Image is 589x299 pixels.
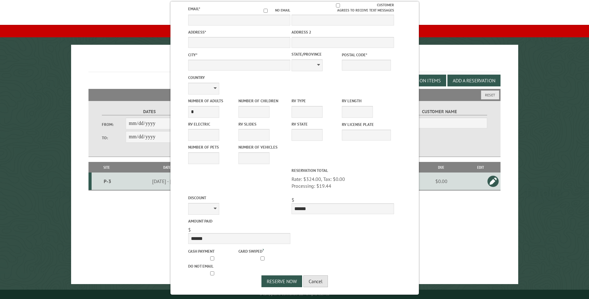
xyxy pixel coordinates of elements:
[261,275,302,287] button: Reserve Now
[292,168,394,173] label: Reservation Total
[188,29,290,35] label: Address
[260,292,330,296] small: © Campground Commander LLC. All rights reserved.
[102,108,197,115] label: Dates
[461,162,501,173] th: Edit
[422,162,461,173] th: Due
[102,122,125,127] label: From:
[393,75,446,86] button: Edit Add-on Items
[392,108,487,115] label: Customer Name
[188,227,191,233] span: $
[88,89,500,101] h2: Filters
[292,29,394,35] label: Address 2
[188,218,290,224] label: Amount paid
[292,176,394,190] span: Rate: $324.00, Tax: $0.00
[188,52,290,58] label: City
[238,98,287,104] label: Number of Children
[188,98,237,104] label: Number of Adults
[238,247,287,254] label: Card swiped
[188,6,200,11] label: Email
[292,2,394,13] label: Customer agrees to receive text messages
[447,75,501,86] button: Add a Reservation
[292,98,341,104] label: RV Type
[102,135,125,141] label: To:
[88,55,500,72] h1: Reservations
[292,121,341,127] label: RV State
[188,248,237,254] label: Cash payment
[342,52,391,58] label: Postal Code
[188,144,237,150] label: Number of Pets
[94,178,121,184] div: P-3
[123,178,213,184] div: [DATE] - [DATE]
[292,197,294,203] span: $
[188,195,290,201] label: Discount
[303,275,328,287] button: Cancel
[292,182,394,189] div: Processing: $19.44
[188,263,237,269] label: Do not email
[122,162,214,173] th: Dates
[256,8,290,13] label: No email
[299,3,377,7] input: Customer agrees to receive text messages
[188,75,290,80] label: Country
[92,162,122,173] th: Site
[238,144,287,150] label: Number of Vehicles
[238,121,287,127] label: RV Slides
[188,121,237,127] label: RV Electric
[256,9,275,13] input: No email
[292,51,341,57] label: State/Province
[342,98,391,104] label: RV Length
[262,248,264,252] a: ?
[481,90,499,99] button: Reset
[422,172,461,190] td: $0.00
[342,122,391,127] label: RV License Plate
